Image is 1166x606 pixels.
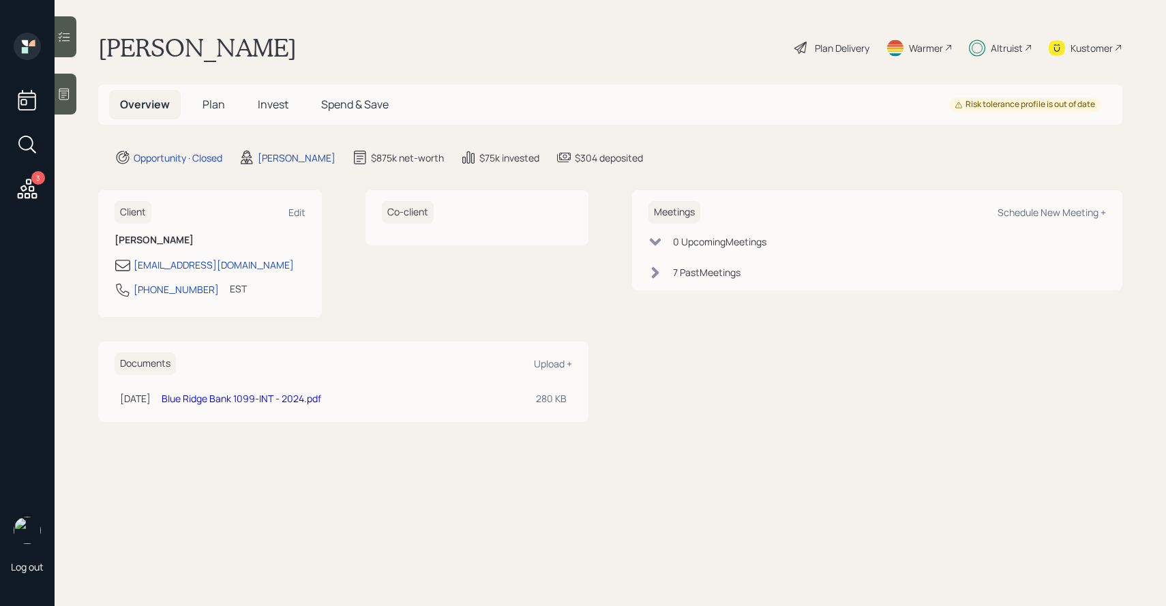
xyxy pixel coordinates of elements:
div: Plan Delivery [815,41,869,55]
div: [PERSON_NAME] [258,151,335,165]
h6: Documents [115,352,176,375]
span: Spend & Save [321,97,389,112]
div: $875k net-worth [371,151,444,165]
div: 7 Past Meeting s [673,265,741,279]
span: Plan [203,97,225,112]
img: sami-boghos-headshot.png [14,517,41,544]
div: Log out [11,560,44,573]
div: 0 Upcoming Meeting s [673,234,766,249]
div: $304 deposited [575,151,643,165]
h6: Meetings [648,201,700,224]
div: Altruist [991,41,1023,55]
span: Invest [258,97,288,112]
span: Overview [120,97,170,112]
div: Edit [288,206,305,219]
div: Upload + [534,357,572,370]
h1: [PERSON_NAME] [98,33,297,63]
h6: [PERSON_NAME] [115,234,305,246]
div: Risk tolerance profile is out of date [955,99,1095,110]
div: Warmer [909,41,943,55]
div: Opportunity · Closed [134,151,222,165]
a: Blue Ridge Bank 1099-INT - 2024.pdf [162,392,321,405]
div: [PHONE_NUMBER] [134,282,219,297]
h6: Co-client [382,201,434,224]
h6: Client [115,201,151,224]
div: 280 KB [536,391,567,406]
div: 3 [31,171,45,185]
div: [EMAIL_ADDRESS][DOMAIN_NAME] [134,258,294,272]
div: EST [230,282,247,296]
div: $75k invested [479,151,539,165]
div: [DATE] [120,391,151,406]
div: Kustomer [1071,41,1113,55]
div: Schedule New Meeting + [998,206,1106,219]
